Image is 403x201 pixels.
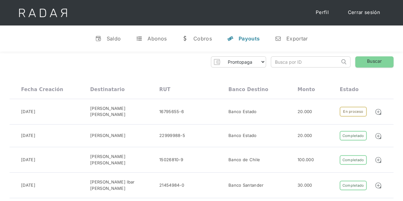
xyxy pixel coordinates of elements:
div: [PERSON_NAME] [PERSON_NAME] [90,105,159,118]
div: Exportar [286,35,308,42]
img: Detalle [375,108,382,115]
div: Completado [340,181,366,190]
div: [DATE] [21,133,35,139]
div: Saldo [107,35,121,42]
div: [DATE] [21,109,35,115]
div: Banco destino [228,87,268,92]
a: Perfil [309,6,335,19]
div: 100.000 [298,157,314,163]
div: Destinatario [90,87,125,92]
div: [PERSON_NAME] Ibar [PERSON_NAME] [90,179,159,191]
div: 22999988-5 [159,133,185,139]
div: Banco Estado [228,109,257,115]
div: Completado [340,131,366,141]
div: [DATE] [21,157,35,163]
div: Banco Estado [228,133,257,139]
div: Cobros [193,35,212,42]
div: [PERSON_NAME] [PERSON_NAME] [90,154,159,166]
div: En proceso [340,107,366,117]
div: 30.000 [298,182,312,189]
a: Cerrar sesión [342,6,386,19]
div: RUT [159,87,170,92]
div: 16795655-6 [159,109,184,115]
input: Busca por ID [271,57,340,67]
img: Detalle [375,156,382,163]
div: n [275,35,281,42]
img: Detalle [375,182,382,189]
img: Detalle [375,133,382,140]
div: Estado [340,87,358,92]
div: [DATE] [21,182,35,189]
div: Completado [340,155,366,165]
a: Buscar [355,56,393,68]
div: v [95,35,102,42]
div: [PERSON_NAME] [90,133,126,139]
div: w [182,35,188,42]
div: y [227,35,234,42]
div: 20.000 [298,109,312,115]
div: Payouts [239,35,260,42]
div: Fecha creación [21,87,63,92]
div: 20.000 [298,133,312,139]
div: Abonos [148,35,167,42]
div: 21454984-0 [159,182,184,189]
div: t [136,35,142,42]
div: Banco de Chile [228,157,260,163]
div: Banco Santander [228,182,264,189]
div: 15026810-9 [159,157,183,163]
div: Monto [298,87,315,92]
form: Form [211,56,266,68]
